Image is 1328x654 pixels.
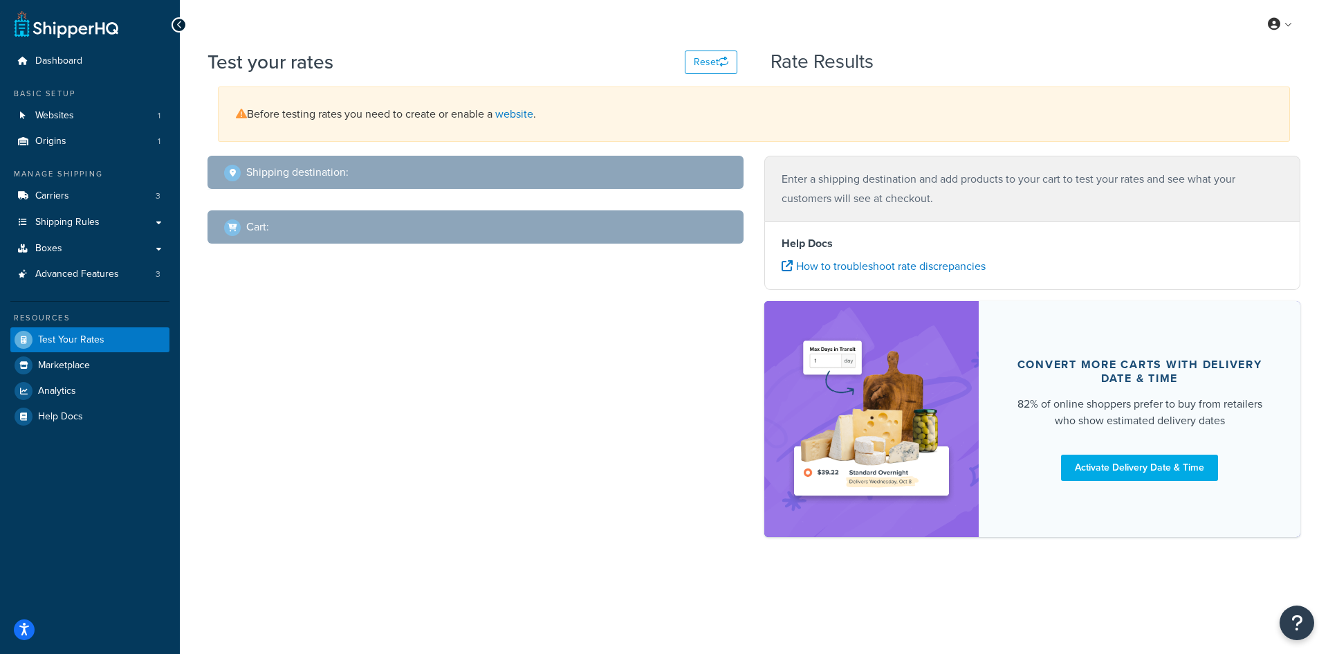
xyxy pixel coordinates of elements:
[1012,396,1267,429] div: 82% of online shoppers prefer to buy from retailers who show estimated delivery dates
[35,190,69,202] span: Carriers
[10,236,169,262] a: Boxes
[782,170,1283,208] p: Enter a shipping destination and add products to your cart to test your rates and see what your c...
[771,51,874,73] h2: Rate Results
[207,48,333,75] h1: Test your rates
[10,48,169,74] a: Dashboard
[38,360,90,372] span: Marketplace
[35,217,100,228] span: Shipping Rules
[10,168,169,180] div: Manage Shipping
[10,312,169,324] div: Resources
[10,353,169,378] a: Marketplace
[495,106,533,122] a: website
[156,190,160,202] span: 3
[38,385,76,397] span: Analytics
[10,103,169,129] li: Websites
[10,183,169,209] li: Carriers
[10,379,169,403] a: Analytics
[156,269,160,280] span: 3
[10,129,169,154] li: Origins
[10,210,169,235] a: Shipping Rules
[38,334,104,346] span: Test Your Rates
[35,110,74,122] span: Websites
[158,136,160,147] span: 1
[38,411,83,423] span: Help Docs
[782,235,1283,252] h4: Help Docs
[246,166,349,179] h2: Shipping destination :
[10,183,169,209] a: Carriers3
[1061,455,1218,481] a: Activate Delivery Date & Time
[218,87,1290,142] div: Before testing rates you need to create or enable a .
[158,110,160,122] span: 1
[35,136,66,147] span: Origins
[10,88,169,100] div: Basic Setup
[35,55,82,67] span: Dashboard
[10,262,169,287] li: Advanced Features
[1280,606,1314,640] button: Open Resource Center
[785,322,958,516] img: feature-image-ddt-36eae7f7280da8017bfb280eaccd9c446f90b1fe08728e4019434db127062ab4.png
[685,51,737,74] button: Reset
[1012,358,1267,385] div: Convert more carts with delivery date & time
[10,129,169,154] a: Origins1
[246,221,269,233] h2: Cart :
[10,327,169,352] a: Test Your Rates
[10,404,169,429] a: Help Docs
[10,103,169,129] a: Websites1
[782,258,986,274] a: How to troubleshoot rate discrepancies
[35,269,119,280] span: Advanced Features
[10,262,169,287] a: Advanced Features3
[35,243,62,255] span: Boxes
